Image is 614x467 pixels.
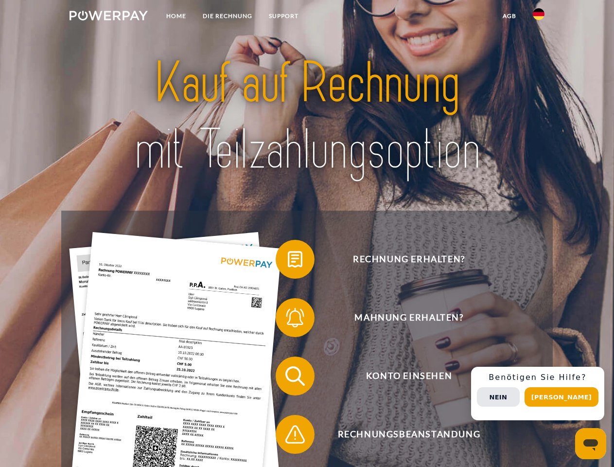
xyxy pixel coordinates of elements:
button: [PERSON_NAME] [525,387,598,407]
iframe: Schaltfläche zum Öffnen des Messaging-Fensters [575,428,606,459]
a: DIE RECHNUNG [194,7,261,25]
a: Home [158,7,194,25]
img: logo-powerpay-white.svg [70,11,148,20]
span: Rechnung erhalten? [290,240,528,279]
img: qb_bell.svg [283,305,307,330]
img: de [533,8,544,20]
img: qb_warning.svg [283,422,307,447]
a: agb [494,7,525,25]
button: Rechnung erhalten? [276,240,528,279]
span: Konto einsehen [290,357,528,395]
div: Schnellhilfe [471,367,604,420]
span: Rechnungsbeanstandung [290,415,528,454]
button: Rechnungsbeanstandung [276,415,528,454]
span: Mahnung erhalten? [290,298,528,337]
button: Mahnung erhalten? [276,298,528,337]
button: Konto einsehen [276,357,528,395]
button: Nein [477,387,520,407]
a: SUPPORT [261,7,307,25]
img: title-powerpay_de.svg [93,47,521,186]
h3: Benötigen Sie Hilfe? [477,373,598,382]
img: qb_bill.svg [283,247,307,271]
img: qb_search.svg [283,364,307,388]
